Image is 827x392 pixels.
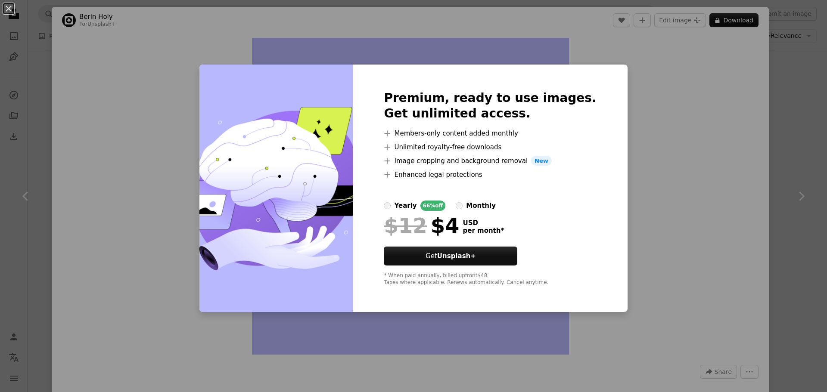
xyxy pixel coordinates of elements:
span: USD [463,219,504,227]
li: Enhanced legal protections [384,170,596,180]
div: * When paid annually, billed upfront $48 Taxes where applicable. Renews automatically. Cancel any... [384,272,596,286]
img: premium_vector-1712873279566-379ba42df159 [199,65,353,312]
span: per month * [463,227,504,235]
li: Members-only content added monthly [384,128,596,139]
div: monthly [466,201,496,211]
div: yearly [394,201,417,211]
li: Image cropping and background removal [384,156,596,166]
div: $4 [384,214,459,237]
span: New [531,156,552,166]
input: monthly [456,202,463,209]
h2: Premium, ready to use images. Get unlimited access. [384,90,596,121]
div: 66% off [420,201,446,211]
input: yearly66%off [384,202,391,209]
button: GetUnsplash+ [384,247,517,265]
span: $12 [384,214,427,237]
strong: Unsplash+ [437,252,476,260]
li: Unlimited royalty-free downloads [384,142,596,152]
